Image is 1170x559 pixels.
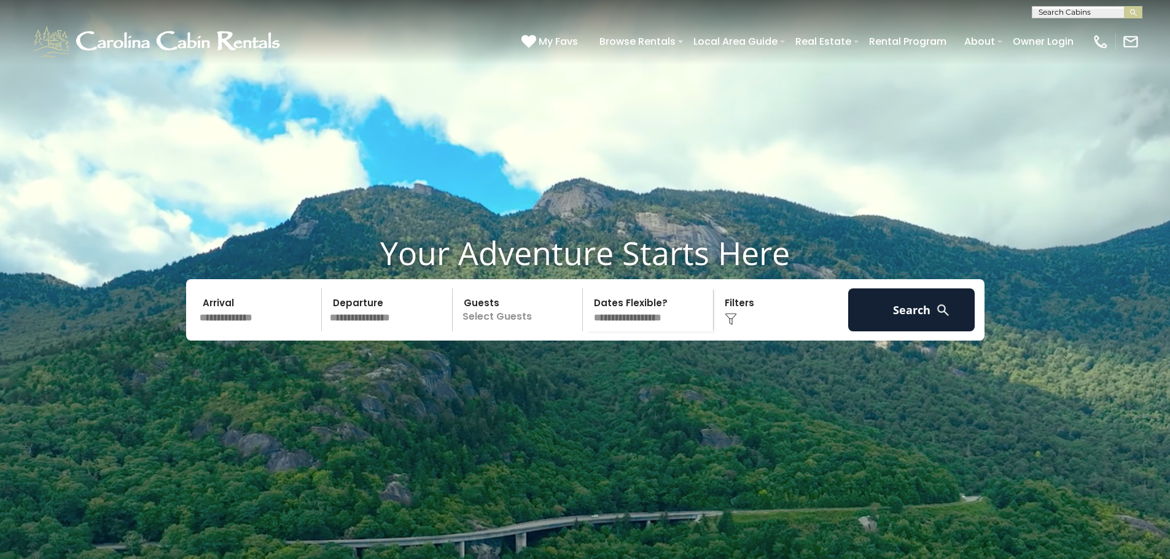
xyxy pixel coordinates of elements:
button: Search [848,288,975,331]
a: About [958,31,1001,52]
img: filter--v1.png [725,313,737,325]
a: Browse Rentals [593,31,682,52]
a: Local Area Guide [687,31,784,52]
a: Real Estate [789,31,857,52]
a: My Favs [521,34,581,50]
a: Rental Program [863,31,953,52]
p: Select Guests [456,288,583,331]
img: search-regular-white.png [935,303,951,318]
h1: Your Adventure Starts Here [9,234,1161,272]
img: White-1-1-2.png [31,23,286,60]
img: mail-regular-white.png [1122,33,1139,50]
span: My Favs [539,34,578,49]
img: phone-regular-white.png [1092,33,1109,50]
a: Owner Login [1007,31,1080,52]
